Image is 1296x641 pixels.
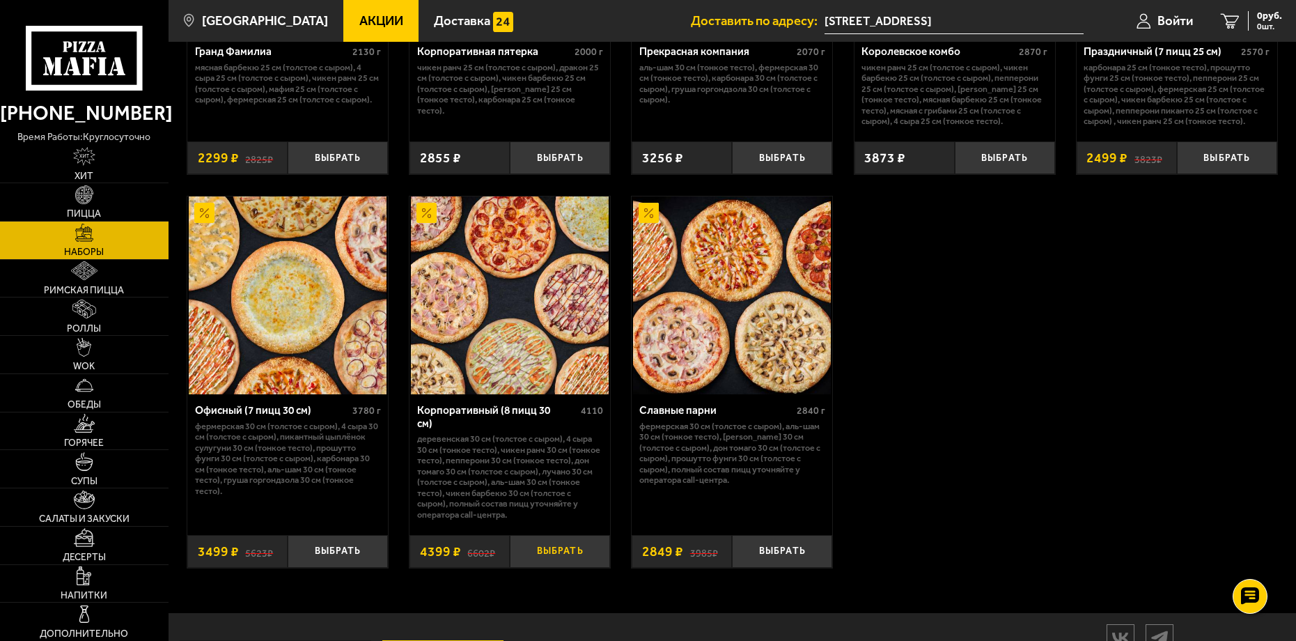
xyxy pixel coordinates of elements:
div: Славные парни [639,404,793,417]
span: 3873 ₽ [864,151,905,164]
span: 2855 ₽ [420,151,461,164]
s: 3823 ₽ [1134,151,1162,164]
span: 0 шт. [1257,22,1282,31]
span: Десерты [63,553,106,562]
span: Римская пицца [44,286,124,295]
input: null [825,8,1084,34]
button: Выбрать [510,535,610,568]
img: 15daf4d41897b9f0e9f617042186c801.svg [493,12,513,32]
span: WOK [73,362,95,371]
button: Выбрать [732,535,832,568]
div: Праздничный (7 пицц 25 см) [1084,45,1238,59]
span: 2130 г [352,46,381,58]
span: Хит [75,171,93,181]
span: 2870 г [1019,46,1047,58]
s: 2825 ₽ [245,151,273,164]
span: 0 руб. [1257,11,1282,21]
p: Аль-Шам 30 см (тонкое тесто), Фермерская 30 см (тонкое тесто), Карбонара 30 см (толстое с сыром),... [639,62,825,105]
span: 2849 ₽ [642,545,683,558]
s: 3985 ₽ [690,545,718,558]
s: 6602 ₽ [467,545,495,558]
span: [GEOGRAPHIC_DATA] [202,15,328,28]
a: АкционныйСлавные парни [632,196,832,394]
span: 3780 г [352,405,381,417]
span: 3256 ₽ [642,151,683,164]
img: Корпоративный (8 пицц 30 см) [411,196,609,394]
span: Наборы [64,247,104,257]
span: Пицца [67,209,101,219]
button: Выбрать [288,535,388,568]
p: Чикен Ранч 25 см (толстое с сыром), Дракон 25 см (толстое с сыром), Чикен Барбекю 25 см (толстое ... [417,62,603,116]
p: Карбонара 25 см (тонкое тесто), Прошутто Фунги 25 см (тонкое тесто), Пепперони 25 см (толстое с с... [1084,62,1270,127]
div: Корпоративная пятерка [417,45,571,59]
span: 2499 ₽ [1086,151,1127,164]
button: Выбрать [732,141,832,174]
span: 2840 г [797,405,825,417]
button: Выбрать [955,141,1055,174]
span: Акции [359,15,403,28]
p: Фермерская 30 см (толстое с сыром), 4 сыра 30 см (толстое с сыром), Пикантный цыплёнок сулугуни 3... [195,421,381,497]
span: 2000 г [575,46,603,58]
span: 3499 ₽ [198,545,239,558]
div: Офисный (7 пицц 30 см) [195,404,349,417]
div: Королевское комбо [861,45,1015,59]
button: Выбрать [1177,141,1277,174]
p: Чикен Ранч 25 см (толстое с сыром), Чикен Барбекю 25 см (толстое с сыром), Пепперони 25 см (толст... [861,62,1047,127]
img: Акционный [416,203,437,223]
div: Корпоративный (8 пицц 30 см) [417,404,577,430]
span: Дополнительно [40,629,128,639]
a: АкционныйОфисный (7 пицц 30 см) [187,196,388,394]
span: Доставить по адресу: [691,15,825,28]
span: 2299 ₽ [198,151,239,164]
span: Войти [1157,15,1193,28]
span: Роллы [67,324,101,334]
button: Выбрать [510,141,610,174]
span: 2570 г [1241,46,1270,58]
img: Офисный (7 пицц 30 см) [189,196,387,394]
p: Деревенская 30 см (толстое с сыром), 4 сыра 30 см (тонкое тесто), Чикен Ранч 30 см (тонкое тесто)... [417,433,603,520]
div: Прекрасная компания [639,45,793,59]
span: 4399 ₽ [420,545,461,558]
span: Горячее [64,438,104,448]
span: Напитки [61,591,107,601]
span: Салаты и закуски [39,514,130,524]
img: Славные парни [633,196,831,394]
s: 5623 ₽ [245,545,273,558]
img: Акционный [194,203,214,223]
button: Выбрать [288,141,388,174]
span: 2070 г [797,46,825,58]
span: 4110 [581,405,603,417]
a: АкционныйКорпоративный (8 пицц 30 см) [409,196,610,394]
span: Супы [71,477,97,486]
p: Мясная Барбекю 25 см (толстое с сыром), 4 сыра 25 см (толстое с сыром), Чикен Ранч 25 см (толстое... [195,62,381,105]
div: Гранд Фамилиа [195,45,349,59]
span: Доставка [434,15,490,28]
img: Акционный [639,203,659,223]
span: Обеды [68,400,101,410]
p: Фермерская 30 см (толстое с сыром), Аль-Шам 30 см (тонкое тесто), [PERSON_NAME] 30 см (толстое с ... [639,421,825,486]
